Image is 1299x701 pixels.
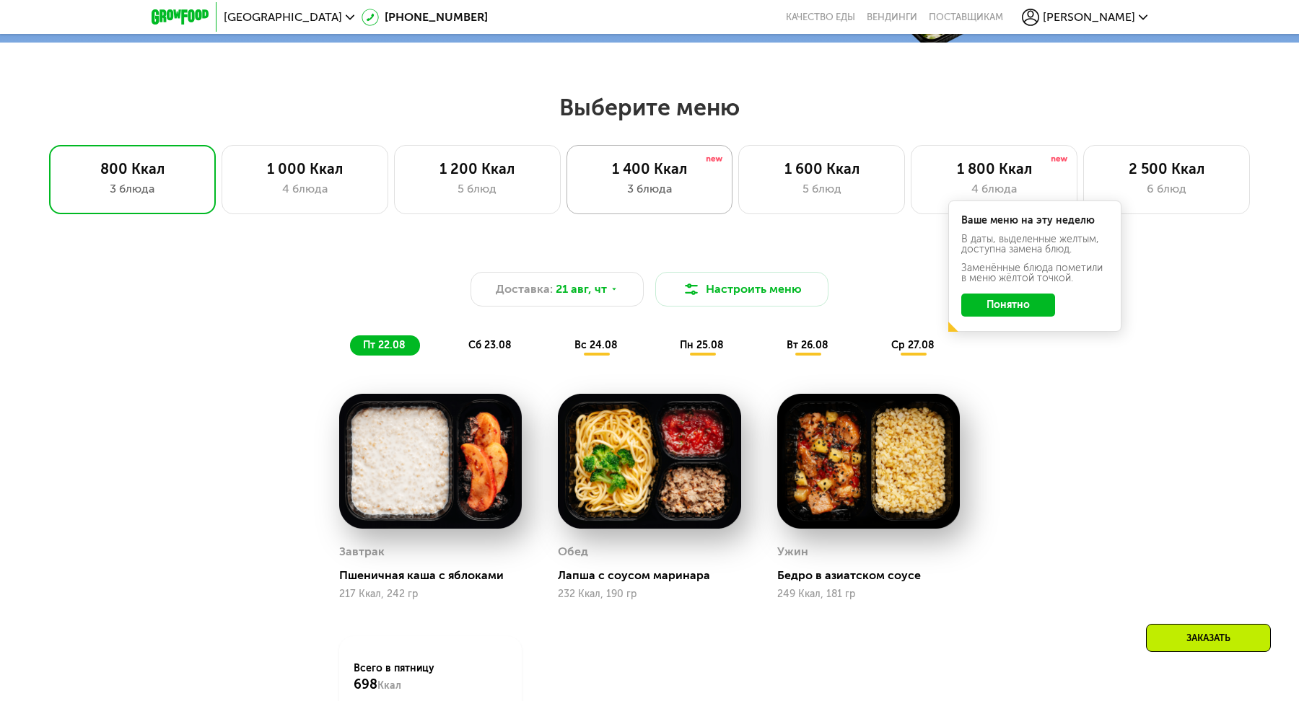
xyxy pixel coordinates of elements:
[867,12,917,23] a: Вендинги
[354,661,507,693] div: Всего в пятницу
[655,272,828,307] button: Настроить меню
[64,160,201,177] div: 800 Ккал
[1098,180,1235,198] div: 6 блюд
[961,216,1108,226] div: Ваше меню на эту неделю
[339,541,385,563] div: Завтрак
[64,180,201,198] div: 3 блюда
[496,281,553,298] span: Доставка:
[377,679,401,692] span: Ккал
[1043,12,1135,23] span: [PERSON_NAME]
[582,180,718,198] div: 3 блюда
[891,339,935,351] span: ср 27.08
[558,568,752,583] div: Лапша с соусом маринара
[574,339,618,351] span: вс 24.08
[362,9,488,26] a: [PHONE_NUMBER]
[224,12,342,23] span: [GEOGRAPHIC_DATA]
[753,180,890,198] div: 5 блюд
[339,568,533,583] div: Пшеничная каша с яблоками
[753,160,890,177] div: 1 600 Ккал
[926,160,1062,177] div: 1 800 Ккал
[339,588,522,600] div: 217 Ккал, 242 гр
[558,588,740,600] div: 232 Ккал, 190 гр
[777,541,808,563] div: Ужин
[354,676,377,692] span: 698
[409,180,546,198] div: 5 блюд
[237,160,373,177] div: 1 000 Ккал
[787,339,828,351] span: вт 26.08
[929,12,1003,23] div: поставщикам
[237,180,373,198] div: 4 блюда
[680,339,724,351] span: пн 25.08
[582,160,718,177] div: 1 400 Ккал
[363,339,406,351] span: пт 22.08
[786,12,855,23] a: Качество еды
[46,93,1253,122] h2: Выберите меню
[926,180,1062,198] div: 4 блюда
[409,160,546,177] div: 1 200 Ккал
[1146,624,1271,652] div: Заказать
[777,568,971,583] div: Бедро в азиатском соусе
[961,263,1108,283] div: Заменённые блюда пометили в меню жёлтой точкой.
[556,281,607,298] span: 21 авг, чт
[468,339,512,351] span: сб 23.08
[558,541,588,563] div: Обед
[961,234,1108,255] div: В даты, выделенные желтым, доступна замена блюд.
[777,588,960,600] div: 249 Ккал, 181 гр
[961,294,1055,317] button: Понятно
[1098,160,1235,177] div: 2 500 Ккал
